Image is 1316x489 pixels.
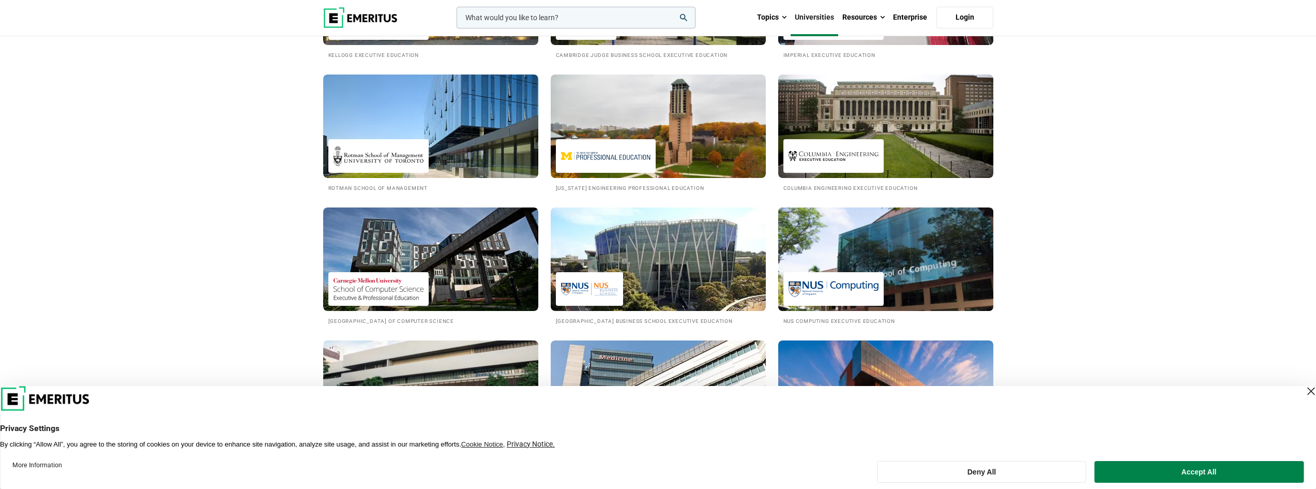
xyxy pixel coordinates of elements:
h2: Rotman School of Management [328,183,533,192]
img: Universities We Work With [778,340,993,444]
img: Universities We Work With [551,340,766,444]
img: Michigan Engineering Professional Education [561,144,651,168]
input: woocommerce-product-search-field-0 [457,7,695,28]
img: NUS Computing Executive Education [789,277,879,301]
h2: [GEOGRAPHIC_DATA] Business School Executive Education [556,316,761,325]
a: Universities We Work With NUS Yong Loo Lin School of Medicine NUS [PERSON_NAME] [PERSON_NAME] Sch... [551,340,766,458]
h2: [GEOGRAPHIC_DATA] of Computer Science [328,316,533,325]
a: Login [936,7,993,28]
img: Carnegie Mellon University School of Computer Science [334,277,423,301]
a: Universities We Work With Rotman School of Management Rotman School of Management [323,75,538,192]
h2: Kellogg Executive Education [328,50,533,59]
img: Universities We Work With [778,75,993,178]
a: Universities We Work With Michigan Engineering Professional Education [US_STATE] Engineering Prof... [551,75,766,192]
a: Universities We Work With Carnegie Mellon University School of Computer Science [GEOGRAPHIC_DATA]... [323,208,538,325]
img: Universities We Work With [767,202,1004,316]
img: Universities We Work With [323,75,538,178]
h2: Columbia Engineering Executive Education [783,183,988,192]
img: Universities We Work With [323,340,538,444]
img: Rotman School of Management [334,144,423,168]
a: Universities We Work With Columbia Engineering Executive Education Columbia Engineering Executive... [778,75,993,192]
img: Universities We Work With [551,75,766,178]
h2: Cambridge Judge Business School Executive Education [556,50,761,59]
img: Universities We Work With [551,208,766,311]
img: Universities We Work With [323,208,538,311]
a: Universities We Work With NUS Computing Executive Education NUS Computing Executive Education [778,208,993,325]
img: Columbia Engineering Executive Education [789,144,879,168]
a: Universities We Work With National University of Singapore Business School Executive Education [G... [551,208,766,325]
h2: NUS Computing Executive Education [783,316,988,325]
h2: [US_STATE] Engineering Professional Education [556,183,761,192]
img: National University of Singapore Business School Executive Education [561,277,618,301]
a: Universities We Work With Asian Institute of Management The Asian Institute of Management [323,340,538,458]
a: Universities We Work With Michigan Ross Executive Education [US_STATE] [PERSON_NAME] Executive Ed... [778,340,993,458]
h2: Imperial Executive Education [783,50,988,59]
